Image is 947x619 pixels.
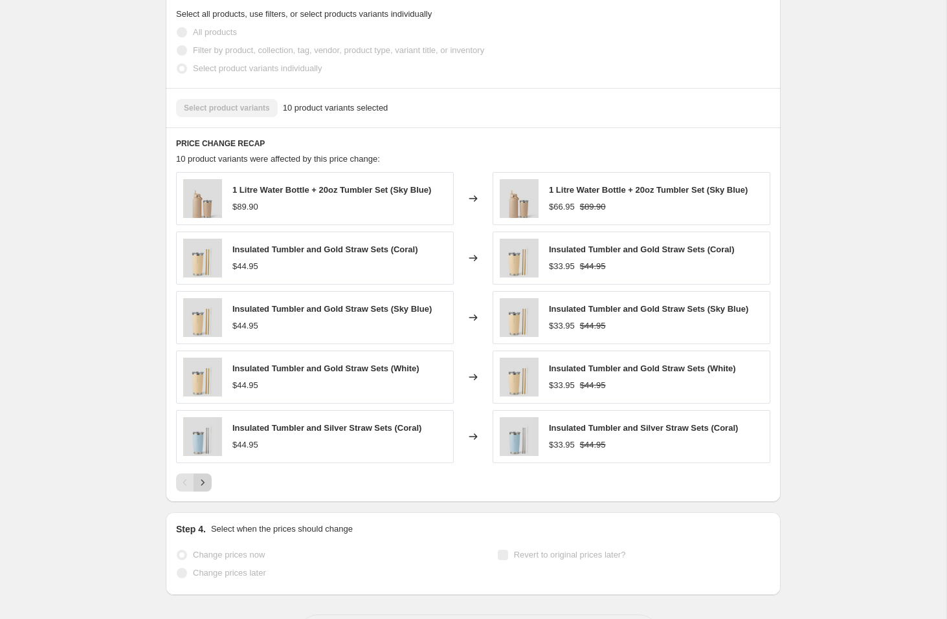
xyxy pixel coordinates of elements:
span: Select product variants individually [193,63,322,73]
img: smoothiecup_smoothiestraw_1_9bf264cb-9c60-48fd-beb1-58db1ac28b25_80x.png [183,239,222,277]
div: $44.95 [232,379,258,392]
strike: $44.95 [580,379,606,392]
img: smoothiecup_smoothiestraw_1_9bf264cb-9c60-48fd-beb1-58db1ac28b25_80x.png [500,239,539,277]
span: Insulated Tumbler and Gold Straw Sets (Sky Blue) [549,304,748,314]
strike: $44.95 [580,260,606,273]
div: $89.90 [232,201,258,213]
span: 10 product variants selected [283,102,388,114]
span: Insulated Tumbler and Gold Straw Sets (White) [232,364,419,373]
span: Revert to original prices later? [514,550,626,559]
img: smoothiecup_smoothiestraw_1_9bf264cb-9c60-48fd-beb1-58db1ac28b25_80x.png [183,358,222,396]
span: Insulated Tumbler and Gold Straw Sets (Coral) [549,244,735,254]
div: $44.95 [232,439,258,451]
strike: $89.90 [580,201,606,213]
strike: $44.95 [580,439,606,451]
img: smoothiecup_smoothiestraw_1_9bf264cb-9c60-48fd-beb1-58db1ac28b25_80x.png [500,298,539,337]
span: Select all products, use filters, or select products variants individually [176,9,432,19]
div: $33.95 [549,260,575,273]
span: Insulated Tumbler and Silver Straw Sets (Coral) [549,423,738,433]
span: 1 Litre Water Bottle + 20oz Tumbler Set (Sky Blue) [549,185,748,195]
img: smoothiecup_smoothiestraw_faa7bca5-5731-4e9e-861a-4786e46b869d_80x.png [500,417,539,456]
span: Change prices now [193,550,265,559]
nav: Pagination [176,473,212,492]
div: $33.95 [549,439,575,451]
div: $44.95 [232,260,258,273]
span: Insulated Tumbler and Gold Straw Sets (White) [549,364,736,373]
span: Insulated Tumbler and Gold Straw Sets (Coral) [232,244,418,254]
img: Chai-1LitreWaterBottle_20ozTumblerSet_b388a16c-3474-40e0-9ffe-fab69cdec644_80x.png [500,179,539,218]
button: Next [194,473,212,492]
span: Insulated Tumbler and Gold Straw Sets (Sky Blue) [232,304,432,314]
span: Change prices later [193,568,266,578]
div: $66.95 [549,201,575,213]
span: 10 product variants were affected by this price change: [176,154,380,164]
strike: $44.95 [580,320,606,332]
span: All products [193,27,237,37]
p: Select when the prices should change [211,523,353,536]
span: Filter by product, collection, tag, vendor, product type, variant title, or inventory [193,45,484,55]
h2: Step 4. [176,523,206,536]
img: smoothiecup_smoothiestraw_1_9bf264cb-9c60-48fd-beb1-58db1ac28b25_80x.png [183,298,222,337]
div: $33.95 [549,379,575,392]
span: 1 Litre Water Bottle + 20oz Tumbler Set (Sky Blue) [232,185,431,195]
div: $44.95 [232,320,258,332]
span: Insulated Tumbler and Silver Straw Sets (Coral) [232,423,421,433]
div: $33.95 [549,320,575,332]
img: smoothiecup_smoothiestraw_1_9bf264cb-9c60-48fd-beb1-58db1ac28b25_80x.png [500,358,539,396]
img: smoothiecup_smoothiestraw_faa7bca5-5731-4e9e-861a-4786e46b869d_80x.png [183,417,222,456]
h6: PRICE CHANGE RECAP [176,138,770,149]
img: Chai-1LitreWaterBottle_20ozTumblerSet_b388a16c-3474-40e0-9ffe-fab69cdec644_80x.png [183,179,222,218]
